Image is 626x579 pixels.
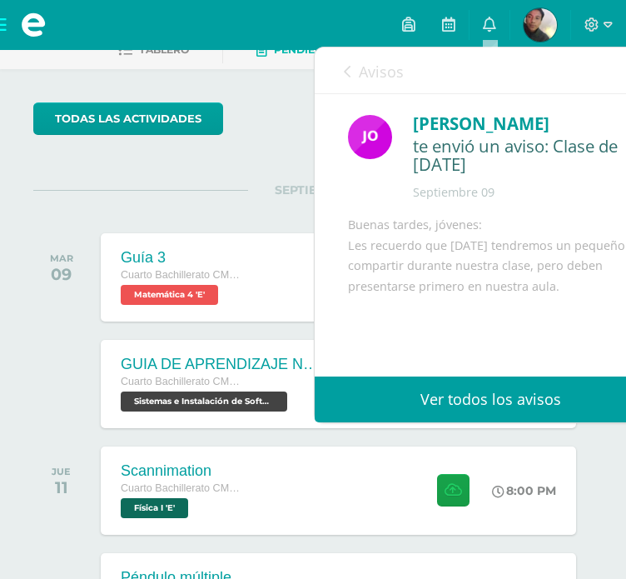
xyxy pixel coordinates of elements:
span: SEPTIEMBRE [248,182,379,197]
div: JUE [52,466,71,477]
a: Pendientes de entrega [256,37,416,63]
div: 09 [50,264,73,284]
a: todas las Actividades [33,102,223,135]
span: Física I 'E' [121,498,188,518]
span: Cuarto Bachillerato CMP Bachillerato en CCLL con Orientación en Computación [121,482,246,494]
div: Scannimation [121,462,246,480]
span: Sistemas e Instalación de Software (Desarrollo de Software) 'E' [121,392,287,412]
div: Guía 3 [121,249,246,267]
div: 11 [52,477,71,497]
span: Avisos [359,62,404,82]
div: MAR [50,252,73,264]
img: 6614adf7432e56e5c9e182f11abb21f1.png [348,115,392,159]
img: 56fe14e4749bd968e18fba233df9ea39.png [524,8,557,42]
div: GUIA DE APRENDIZAJE NO 3 / EJERCICIOS DE CICLOS EN PDF [121,356,320,373]
span: Matemática 4 'E' [121,285,218,305]
a: Tablero [118,37,189,63]
span: Cuarto Bachillerato CMP Bachillerato en CCLL con Orientación en Computación [121,376,246,387]
div: 8:00 PM [492,483,556,498]
span: Cuarto Bachillerato CMP Bachillerato en CCLL con Orientación en Computación [121,269,246,281]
